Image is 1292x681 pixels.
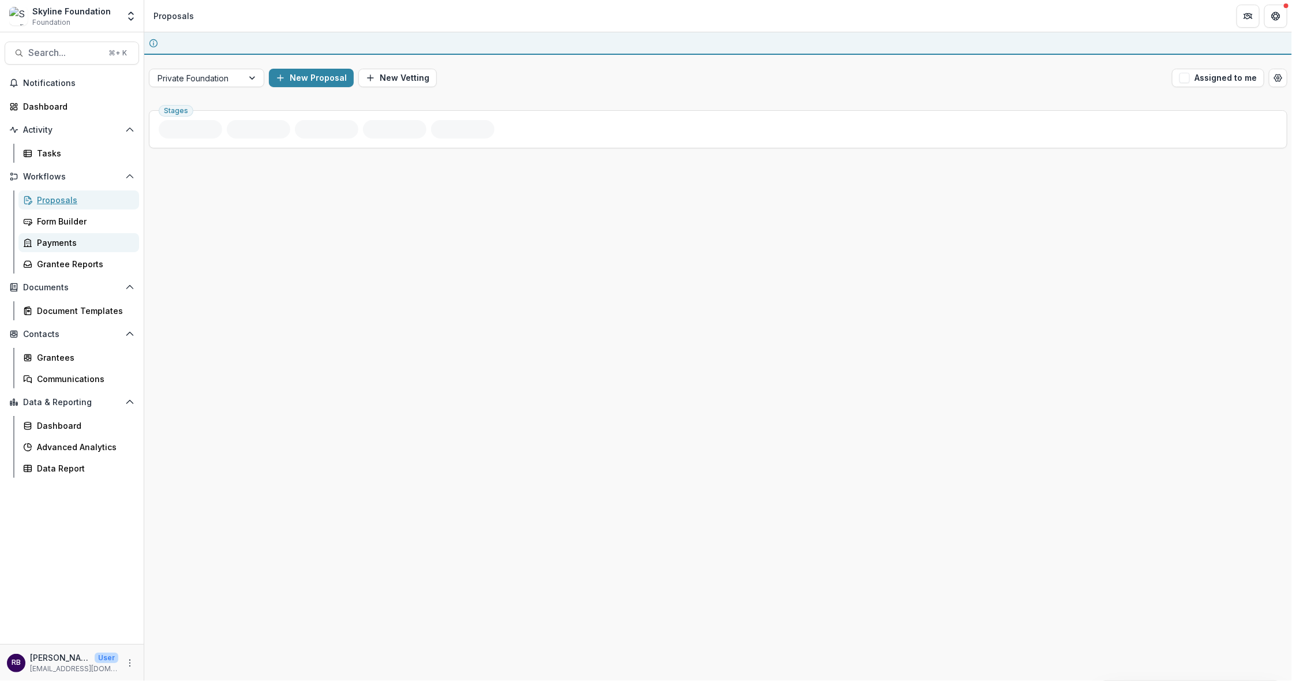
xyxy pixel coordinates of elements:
[23,172,121,182] span: Workflows
[37,420,130,432] div: Dashboard
[18,348,139,367] a: Grantees
[1264,5,1287,28] button: Get Help
[32,5,111,17] div: Skyline Foundation
[32,17,70,28] span: Foundation
[1269,69,1287,87] button: Open table manager
[5,42,139,65] button: Search...
[5,393,139,411] button: Open Data & Reporting
[95,653,118,663] p: User
[37,441,130,453] div: Advanced Analytics
[18,459,139,478] a: Data Report
[5,278,139,297] button: Open Documents
[18,144,139,163] a: Tasks
[37,194,130,206] div: Proposals
[5,121,139,139] button: Open Activity
[269,69,354,87] button: New Proposal
[23,100,130,113] div: Dashboard
[23,125,121,135] span: Activity
[37,147,130,159] div: Tasks
[18,233,139,252] a: Payments
[123,5,139,28] button: Open entity switcher
[37,373,130,385] div: Communications
[23,398,121,407] span: Data & Reporting
[358,69,437,87] button: New Vetting
[1172,69,1264,87] button: Assigned to me
[37,462,130,474] div: Data Report
[18,437,139,457] a: Advanced Analytics
[153,10,194,22] div: Proposals
[37,237,130,249] div: Payments
[5,167,139,186] button: Open Workflows
[30,664,118,674] p: [EMAIL_ADDRESS][DOMAIN_NAME]
[23,330,121,339] span: Contacts
[12,659,21,667] div: Rose Brookhouse
[106,47,129,59] div: ⌘ + K
[123,656,137,670] button: More
[18,416,139,435] a: Dashboard
[37,351,130,364] div: Grantees
[23,283,121,293] span: Documents
[37,305,130,317] div: Document Templates
[18,212,139,231] a: Form Builder
[164,107,188,115] span: Stages
[18,190,139,209] a: Proposals
[149,8,199,24] nav: breadcrumb
[37,215,130,227] div: Form Builder
[5,325,139,343] button: Open Contacts
[18,255,139,274] a: Grantee Reports
[18,369,139,388] a: Communications
[37,258,130,270] div: Grantee Reports
[5,74,139,92] button: Notifications
[9,7,28,25] img: Skyline Foundation
[30,652,90,664] p: [PERSON_NAME]
[23,78,134,88] span: Notifications
[18,301,139,320] a: Document Templates
[28,47,102,58] span: Search...
[5,97,139,116] a: Dashboard
[1237,5,1260,28] button: Partners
